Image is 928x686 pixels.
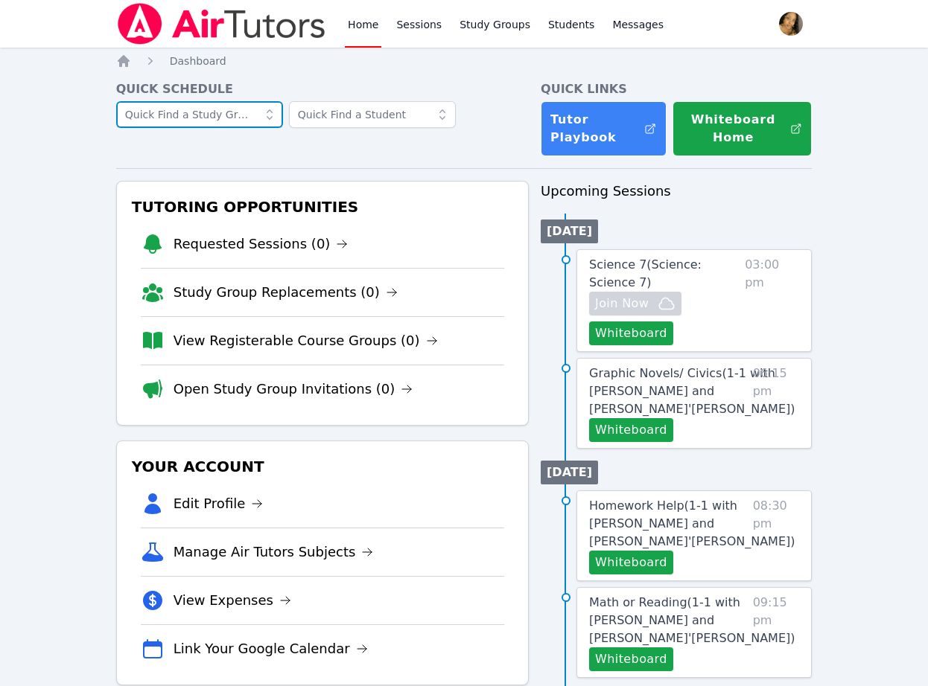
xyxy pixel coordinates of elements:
button: Whiteboard [589,551,673,574]
h3: Your Account [129,453,516,480]
span: 06:15 pm [753,365,800,442]
span: 09:15 pm [753,594,800,671]
button: Whiteboard [589,321,673,345]
a: Homework Help(1-1 with [PERSON_NAME] and [PERSON_NAME]'[PERSON_NAME]) [589,497,795,551]
a: View Expenses [174,590,291,611]
span: 08:30 pm [753,497,800,574]
a: View Registerable Course Groups (0) [174,330,438,351]
li: [DATE] [541,219,598,243]
img: Air Tutors [116,3,327,45]
h3: Upcoming Sessions [541,181,812,202]
span: Math or Reading ( 1-1 with [PERSON_NAME] and [PERSON_NAME]'[PERSON_NAME] ) [589,595,795,645]
a: Open Study Group Invitations (0) [174,379,413,400]
a: Dashboard [170,54,226,68]
a: Science 7(Science: Science 7) [589,256,739,292]
a: Graphic Novels/ Civics(1-1 with [PERSON_NAME] and [PERSON_NAME]'[PERSON_NAME]) [589,365,795,418]
span: Messages [612,17,664,32]
a: Link Your Google Calendar [174,638,368,659]
h4: Quick Schedule [116,80,529,98]
h3: Tutoring Opportunities [129,193,516,220]
h4: Quick Links [541,80,812,98]
span: Join Now [595,295,649,312]
input: Quick Find a Student [289,101,456,128]
li: [DATE] [541,461,598,484]
button: Whiteboard [589,647,673,671]
a: Study Group Replacements (0) [174,282,398,303]
a: Requested Sessions (0) [174,234,349,254]
a: Tutor Playbook [541,101,666,156]
span: Graphic Novels/ Civics ( 1-1 with [PERSON_NAME] and [PERSON_NAME]'[PERSON_NAME] ) [589,366,795,416]
a: Manage Air Tutors Subjects [174,542,374,562]
button: Whiteboard Home [673,101,813,156]
span: Science 7 ( Science: Science 7 ) [589,257,702,289]
span: Dashboard [170,55,226,67]
a: Edit Profile [174,493,264,514]
span: 03:00 pm [745,256,799,345]
span: Homework Help ( 1-1 with [PERSON_NAME] and [PERSON_NAME]'[PERSON_NAME] ) [589,499,795,548]
nav: Breadcrumb [116,54,813,68]
button: Whiteboard [589,418,673,442]
a: Math or Reading(1-1 with [PERSON_NAME] and [PERSON_NAME]'[PERSON_NAME]) [589,594,795,647]
button: Join Now [589,292,681,315]
input: Quick Find a Study Group [116,101,283,128]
